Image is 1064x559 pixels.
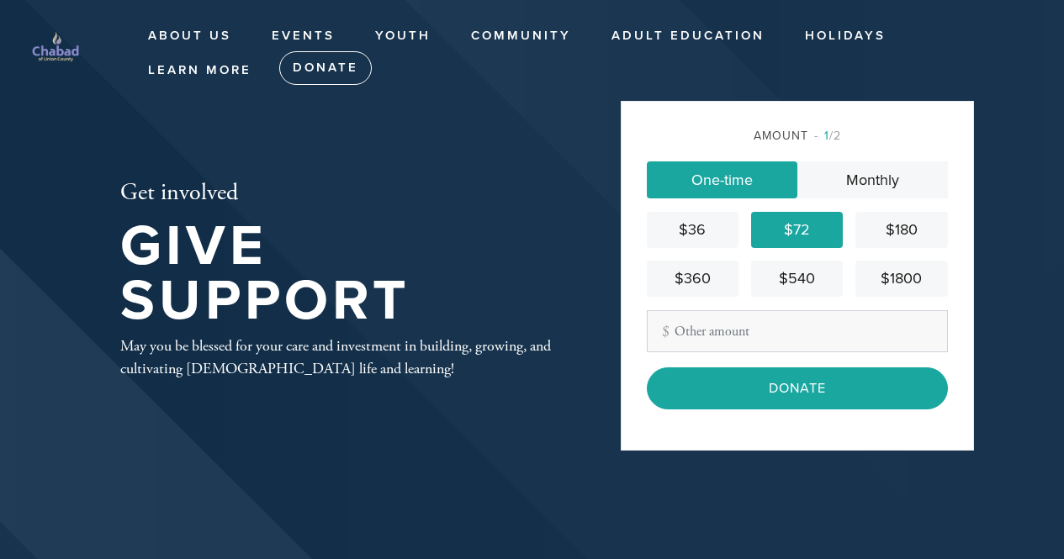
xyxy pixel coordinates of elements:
a: About Us [135,20,244,52]
input: Other amount [647,310,948,352]
a: Adult Education [599,20,777,52]
div: $540 [758,267,836,290]
div: May you be blessed for your care and investment in building, growing, and cultivating [DEMOGRAPHI... [120,335,566,380]
a: Monthly [797,161,948,198]
h1: Give Support [120,219,566,328]
span: /2 [814,129,841,143]
img: chabad%20logo%20%283000%20x%203000%20px%29%20%282%29.png [25,21,86,82]
div: $1800 [862,267,940,290]
a: $540 [751,261,843,297]
a: Youth [363,20,443,52]
a: Learn More [135,55,264,87]
span: 1 [824,129,829,143]
a: $180 [855,212,947,248]
a: One-time [647,161,797,198]
a: $1800 [855,261,947,297]
input: Donate [647,367,948,409]
div: $72 [758,219,836,241]
a: $36 [647,212,738,248]
a: $360 [647,261,738,297]
h2: Get involved [120,179,566,208]
div: $36 [654,219,732,241]
a: Holidays [792,20,898,52]
a: $72 [751,212,843,248]
a: Community [458,20,584,52]
div: $180 [862,219,940,241]
div: $360 [654,267,732,290]
a: Donate [279,51,372,85]
div: Amount [647,127,948,145]
a: Events [259,20,347,52]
